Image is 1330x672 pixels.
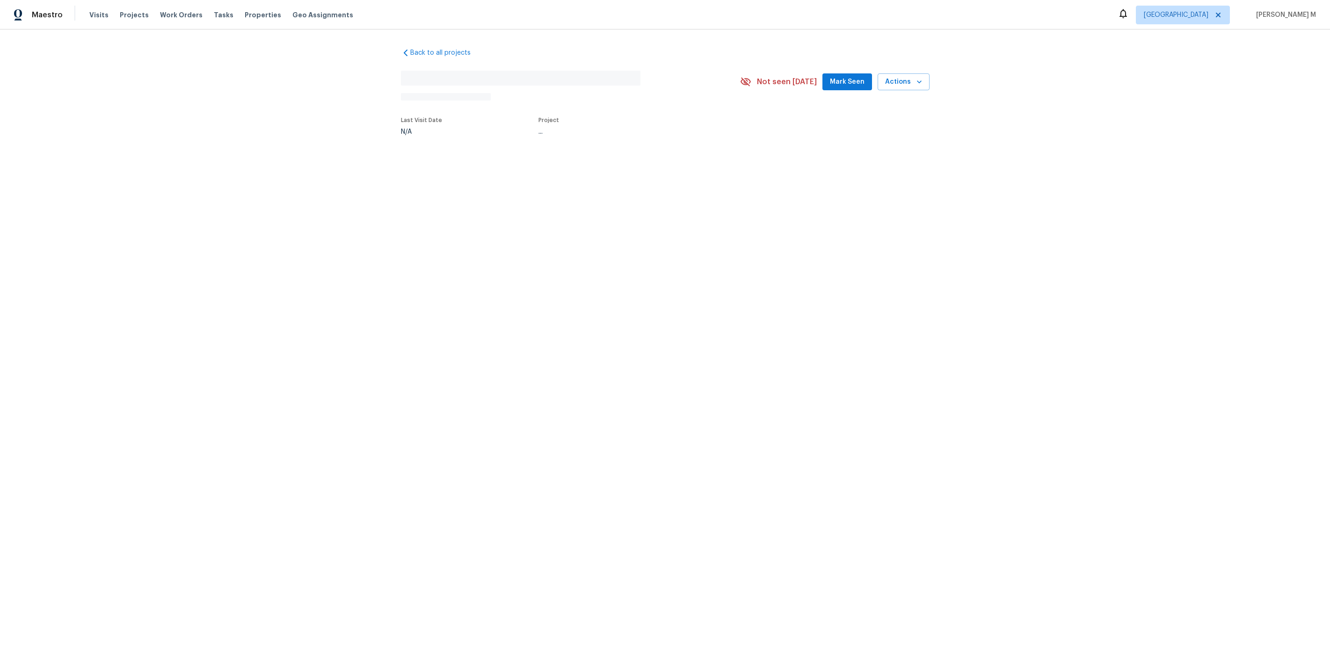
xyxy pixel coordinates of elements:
[401,48,491,58] a: Back to all projects
[89,10,109,20] span: Visits
[120,10,149,20] span: Projects
[245,10,281,20] span: Properties
[1144,10,1208,20] span: [GEOGRAPHIC_DATA]
[538,117,559,123] span: Project
[32,10,63,20] span: Maestro
[292,10,353,20] span: Geo Assignments
[160,10,203,20] span: Work Orders
[538,129,718,135] div: ...
[822,73,872,91] button: Mark Seen
[878,73,930,91] button: Actions
[401,129,442,135] div: N/A
[1252,10,1316,20] span: [PERSON_NAME] M
[401,117,442,123] span: Last Visit Date
[214,12,233,18] span: Tasks
[830,76,865,88] span: Mark Seen
[885,76,922,88] span: Actions
[757,77,817,87] span: Not seen [DATE]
